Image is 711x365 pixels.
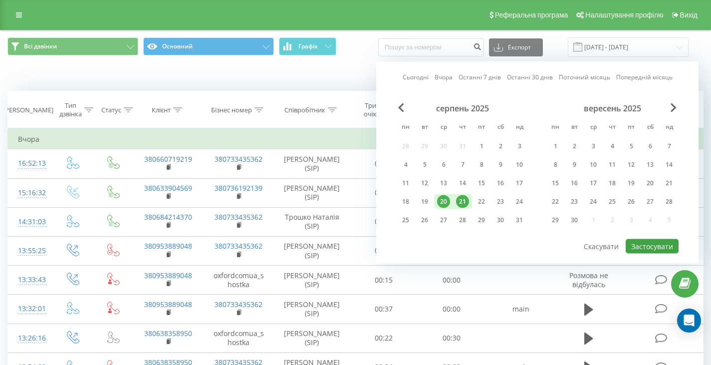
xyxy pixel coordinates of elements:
[660,176,679,191] div: нд 21 вер 2025 р.
[456,195,469,208] div: 21
[18,241,41,261] div: 13:55:25
[350,207,418,236] td: 00:20
[603,157,622,172] div: чт 11 вер 2025 р.
[18,270,41,290] div: 13:33:43
[475,140,488,153] div: 1
[144,212,192,222] a: 380684214370
[399,214,412,227] div: 25
[284,106,325,114] div: Співробітник
[274,324,350,353] td: [PERSON_NAME] (SIP)
[546,194,565,209] div: пн 22 вер 2025 р.
[274,266,350,295] td: [PERSON_NAME] (SIP)
[472,176,491,191] div: пт 15 серп 2025 р.
[606,195,619,208] div: 25
[671,103,677,112] span: Next Month
[644,140,657,153] div: 6
[644,177,657,190] div: 20
[622,194,641,209] div: пт 26 вер 2025 р.
[415,194,434,209] div: вт 19 серп 2025 р.
[568,195,581,208] div: 23
[7,37,138,55] button: Всі дзвінки
[203,324,274,353] td: oxfordcomua_shostka
[663,195,676,208] div: 28
[475,214,488,227] div: 29
[350,266,418,295] td: 00:15
[8,129,704,149] td: Вчора
[568,158,581,171] div: 9
[663,158,676,171] div: 14
[144,271,192,280] a: 380953889048
[398,103,404,112] span: Previous Month
[510,139,529,154] div: нд 3 серп 2025 р.
[418,295,485,324] td: 00:00
[434,194,453,209] div: ср 20 серп 2025 р.
[549,214,562,227] div: 29
[662,120,677,135] abbr: неділя
[491,213,510,228] div: сб 30 серп 2025 р.
[565,157,584,172] div: вт 9 вер 2025 р.
[569,271,608,289] span: Розмова не відбулась
[456,158,469,171] div: 7
[626,239,679,254] button: Застосувати
[587,158,600,171] div: 10
[415,157,434,172] div: вт 5 серп 2025 р.
[587,140,600,153] div: 3
[584,176,603,191] div: ср 17 вер 2025 р.
[565,139,584,154] div: вт 2 вер 2025 р.
[215,300,262,309] a: 380733435362
[398,120,413,135] abbr: понеділок
[298,43,318,50] span: Графік
[565,213,584,228] div: вт 30 вер 2025 р.
[660,139,679,154] div: нд 7 вер 2025 р.
[622,139,641,154] div: пт 5 вер 2025 р.
[546,157,565,172] div: пн 8 вер 2025 р.
[641,176,660,191] div: сб 20 вер 2025 р.
[399,195,412,208] div: 18
[474,120,489,135] abbr: п’ятниця
[494,140,507,153] div: 2
[568,177,581,190] div: 16
[546,139,565,154] div: пн 1 вер 2025 р.
[437,177,450,190] div: 13
[144,329,192,338] a: 380638358950
[549,158,562,171] div: 8
[378,38,484,56] input: Пошук за номером
[510,213,529,228] div: нд 31 серп 2025 р.
[437,195,450,208] div: 20
[18,212,41,232] div: 14:31:03
[584,194,603,209] div: ср 24 вер 2025 р.
[641,157,660,172] div: сб 13 вер 2025 р.
[559,72,610,82] a: Поточний місяць
[18,183,41,203] div: 15:16:32
[622,176,641,191] div: пт 19 вер 2025 р.
[491,157,510,172] div: сб 9 серп 2025 р.
[418,158,431,171] div: 5
[513,195,526,208] div: 24
[493,120,508,135] abbr: субота
[396,157,415,172] div: пн 4 серп 2025 р.
[513,177,526,190] div: 17
[510,176,529,191] div: нд 17 серп 2025 р.
[546,213,565,228] div: пн 29 вер 2025 р.
[643,120,658,135] abbr: субота
[606,177,619,190] div: 18
[436,120,451,135] abbr: середа
[274,178,350,207] td: [PERSON_NAME] (SIP)
[475,177,488,190] div: 15
[587,195,600,208] div: 24
[350,324,418,353] td: 00:22
[663,177,676,190] div: 21
[567,120,582,135] abbr: вівторок
[472,139,491,154] div: пт 1 серп 2025 р.
[418,266,485,295] td: 00:00
[144,300,192,309] a: 380953889048
[418,177,431,190] div: 12
[453,194,472,209] div: чт 21 серп 2025 р.
[510,194,529,209] div: нд 24 серп 2025 р.
[605,120,620,135] abbr: четвер
[510,157,529,172] div: нд 10 серп 2025 р.
[507,72,553,82] a: Останні 30 днів
[437,158,450,171] div: 6
[494,214,507,227] div: 30
[274,149,350,178] td: [PERSON_NAME] (SIP)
